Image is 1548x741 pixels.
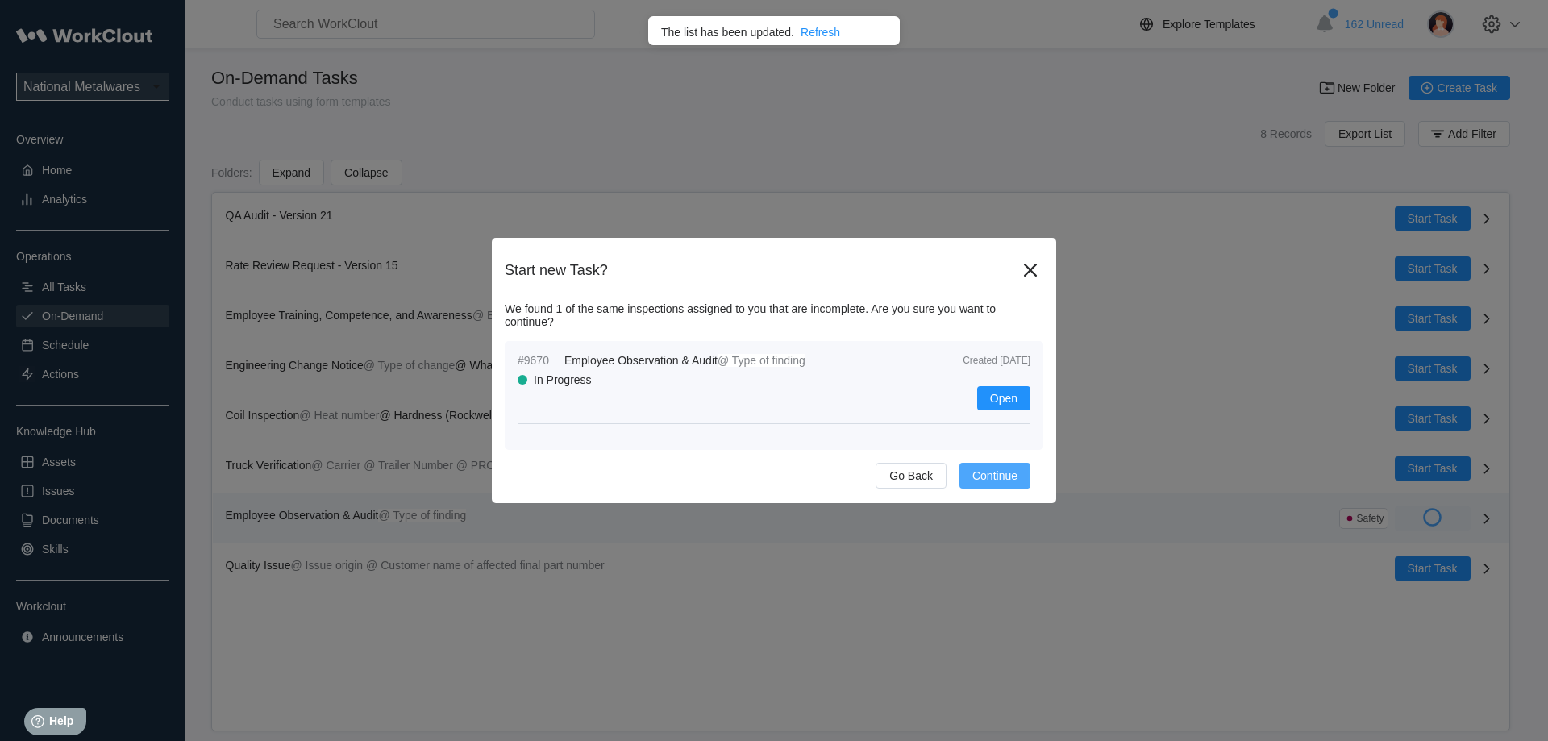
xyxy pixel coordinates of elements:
[564,354,718,367] span: Employee Observation & Audit
[534,373,592,386] div: In Progress
[876,463,947,489] button: Go Back
[801,26,840,39] div: Refresh
[977,386,1030,410] button: Open
[972,470,1017,481] span: Continue
[926,355,1030,366] div: Created [DATE]
[661,26,794,39] div: The list has been updated.
[718,354,805,367] mark: @ Type of finding
[505,302,1043,328] div: We found 1 of the same inspections assigned to you that are incomplete. Are you sure you want to ...
[889,470,933,481] span: Go Back
[990,393,1017,404] span: Open
[884,23,893,35] button: close
[518,354,558,367] span: #9670
[505,262,1017,279] div: Start new Task?
[959,463,1030,489] button: Continue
